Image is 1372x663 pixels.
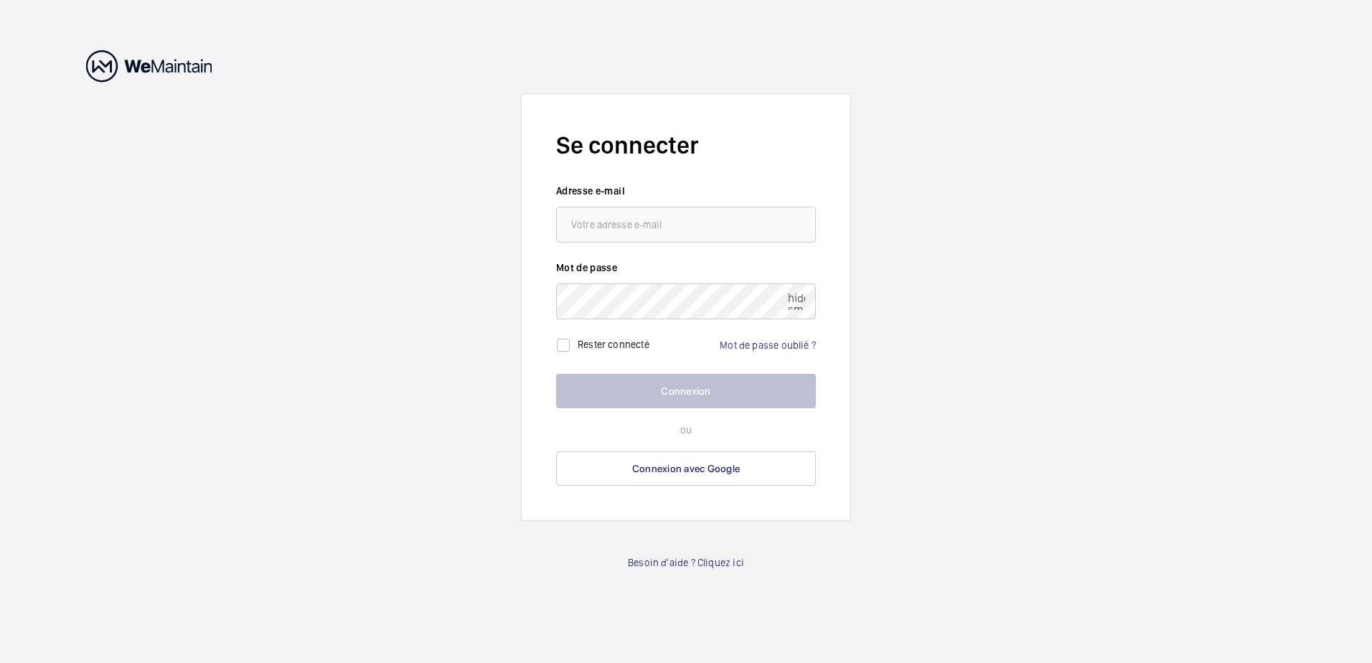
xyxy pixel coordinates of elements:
[720,339,816,351] a: Mot de passe oublié ?
[578,339,649,350] label: Rester connecté
[556,374,816,408] button: Connexion
[556,423,816,437] p: ou
[628,555,744,570] a: Besoin d'aide ? Cliquez ici
[632,463,740,474] span: Connexion avec Google
[556,184,816,198] label: Adresse e-mail
[556,207,816,243] input: Votre adresse e-mail
[556,260,816,275] label: Mot de passe
[556,128,816,162] h2: Se connecter
[788,293,805,310] mat-icon: hide-sm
